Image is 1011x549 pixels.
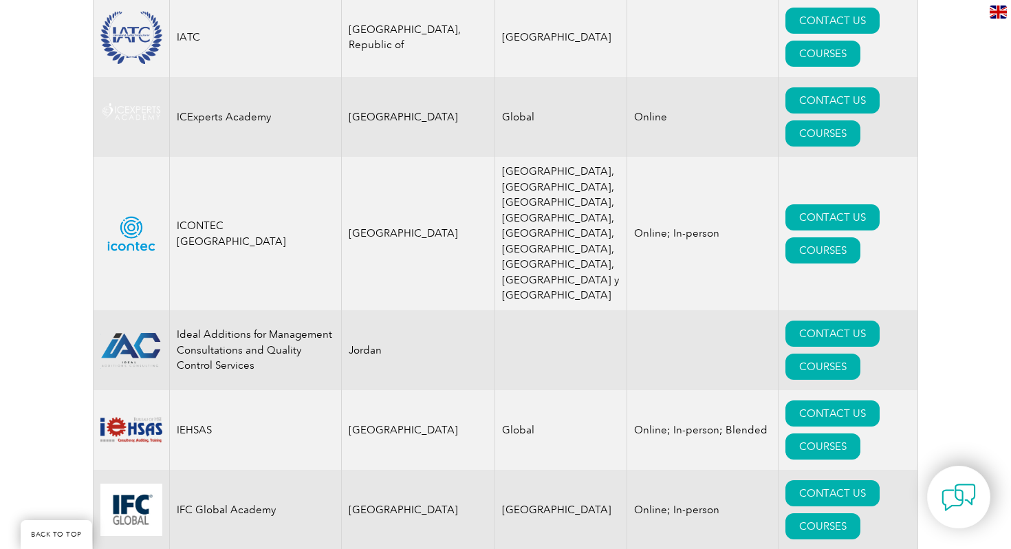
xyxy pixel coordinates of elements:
td: IEHSAS [170,390,342,470]
a: COURSES [785,120,860,147]
a: COURSES [785,433,860,460]
img: 272251ff-6c35-eb11-a813-000d3a79722d-logo.jpg [100,484,162,535]
a: COURSES [785,41,860,67]
a: BACK TO TOP [21,520,92,549]
img: ba650c19-93cf-ea11-a813-000d3a79722d-logo.png [100,11,162,64]
a: CONTACT US [785,400,880,427]
td: [GEOGRAPHIC_DATA], [GEOGRAPHIC_DATA], [GEOGRAPHIC_DATA], [GEOGRAPHIC_DATA], [GEOGRAPHIC_DATA], [G... [494,157,627,310]
td: Online; In-person; Blended [627,390,778,470]
a: COURSES [785,237,860,263]
td: Ideal Additions for Management Consultations and Quality Control Services [170,310,342,390]
a: CONTACT US [785,480,880,506]
td: [GEOGRAPHIC_DATA] [342,390,495,470]
td: Jordan [342,310,495,390]
td: Global [494,77,627,157]
td: Online; In-person [627,157,778,310]
a: COURSES [785,354,860,380]
img: en [990,6,1007,19]
td: Global [494,390,627,470]
img: contact-chat.png [942,480,976,515]
img: d1ae17d9-8e6d-ee11-9ae6-000d3ae1a86f-logo.png [100,413,162,446]
img: 5b8de961-c2d1-ee11-9079-00224893a058-logo.png [100,209,162,259]
a: COURSES [785,513,860,539]
a: CONTACT US [785,204,880,230]
td: ICExperts Academy [170,77,342,157]
td: [GEOGRAPHIC_DATA] [342,77,495,157]
td: [GEOGRAPHIC_DATA] [342,157,495,310]
a: CONTACT US [785,8,880,34]
img: 7a07f6e2-58b0-ef11-b8e8-7c1e522b2592-logo.png [100,332,162,369]
a: CONTACT US [785,321,880,347]
td: Online [627,77,778,157]
img: 2bff5172-5738-eb11-a813-000d3a79722d-logo.png [100,100,162,134]
td: ICONTEC [GEOGRAPHIC_DATA] [170,157,342,310]
a: CONTACT US [785,87,880,114]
